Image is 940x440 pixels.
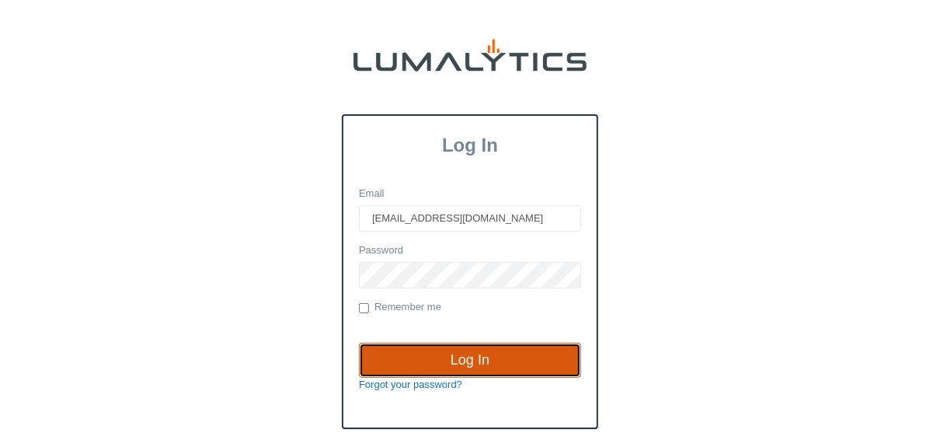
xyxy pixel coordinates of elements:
[359,205,581,232] input: Email
[359,243,403,258] label: Password
[359,343,581,379] input: Log In
[359,300,441,316] label: Remember me
[359,379,462,390] a: Forgot your password?
[343,134,597,156] h3: Log In
[359,187,385,201] label: Email
[359,303,369,313] input: Remember me
[353,39,587,72] img: lumalytics-black-e9b537c871f77d9ce8d3a6940f85695cd68c596e3f819dc492052d1098752254.png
